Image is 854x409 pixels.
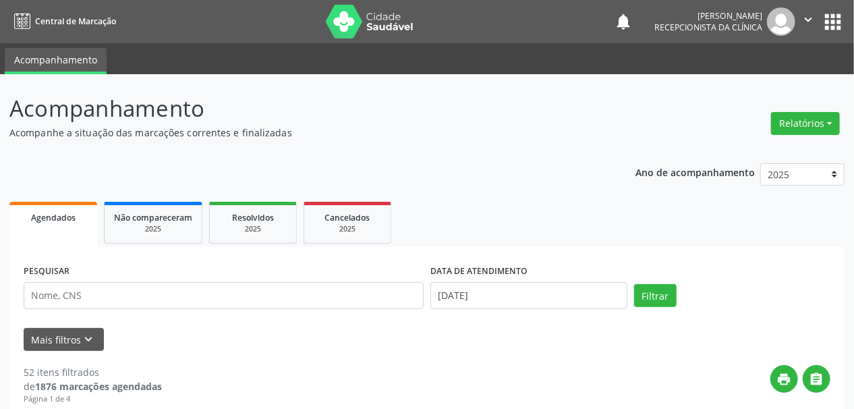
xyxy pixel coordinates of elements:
[35,380,162,393] strong: 1876 marcações agendadas
[795,7,821,36] button: 
[35,16,116,27] span: Central de Marcação
[9,10,116,32] a: Central de Marcação
[24,365,162,379] div: 52 itens filtrados
[114,212,192,223] span: Não compareceram
[114,224,192,234] div: 2025
[430,261,528,282] label: DATA DE ATENDIMENTO
[654,10,762,22] div: [PERSON_NAME]
[5,48,107,74] a: Acompanhamento
[24,328,104,352] button: Mais filtroskeyboard_arrow_down
[803,365,830,393] button: 
[219,224,287,234] div: 2025
[9,126,594,140] p: Acompanhe a situação das marcações correntes e finalizadas
[636,163,756,180] p: Ano de acompanhamento
[430,282,627,309] input: Selecione um intervalo
[9,92,594,126] p: Acompanhamento
[821,10,845,34] button: apps
[770,365,798,393] button: print
[232,212,274,223] span: Resolvidos
[614,12,633,31] button: notifications
[31,212,76,223] span: Agendados
[24,261,69,282] label: PESQUISAR
[771,112,840,135] button: Relatórios
[654,22,762,33] span: Recepcionista da clínica
[801,12,816,27] i: 
[82,332,96,347] i: keyboard_arrow_down
[777,372,792,387] i: print
[24,393,162,405] div: Página 1 de 4
[24,282,424,309] input: Nome, CNS
[314,224,381,234] div: 2025
[325,212,370,223] span: Cancelados
[809,372,824,387] i: 
[634,284,677,307] button: Filtrar
[767,7,795,36] img: img
[24,379,162,393] div: de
